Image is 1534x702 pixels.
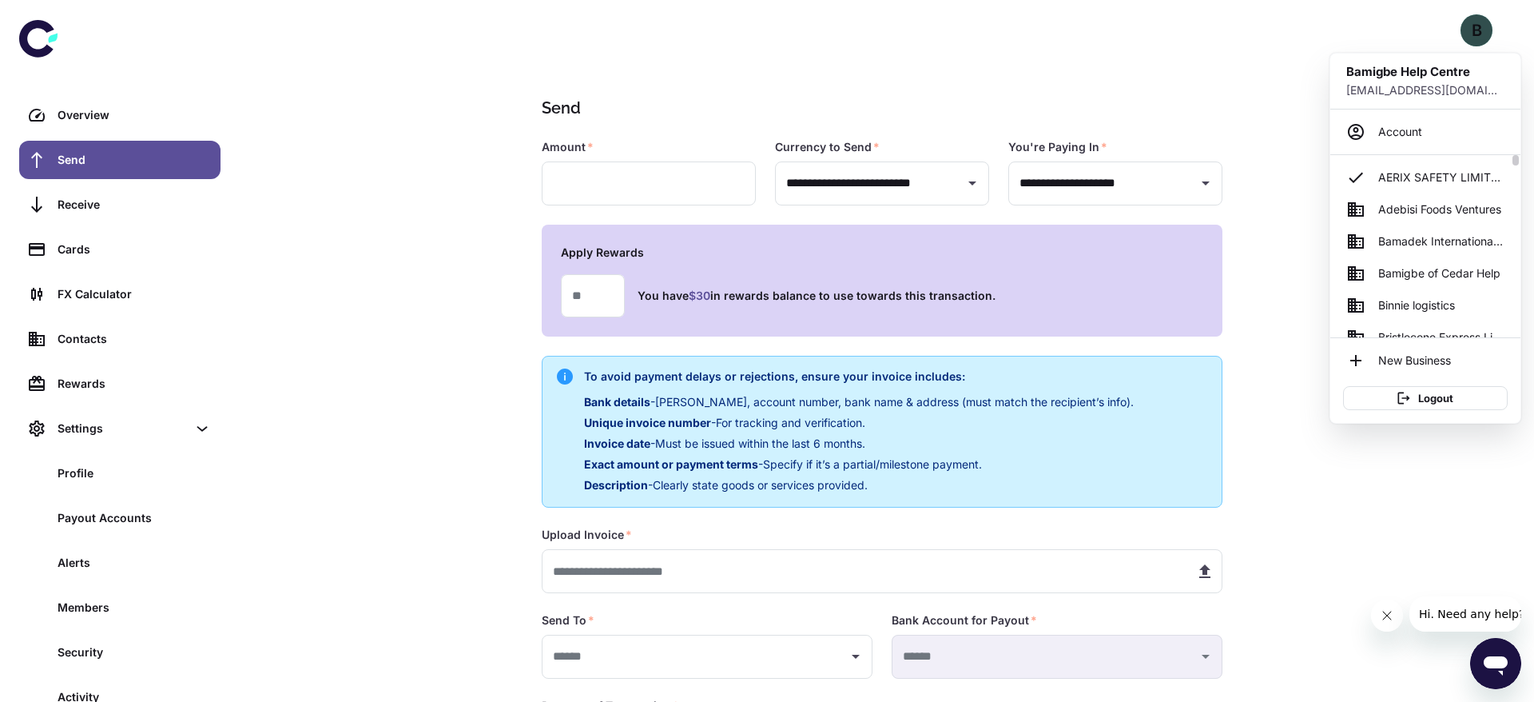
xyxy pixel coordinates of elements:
[1346,82,1504,99] p: [EMAIL_ADDRESS][DOMAIN_NAME]
[1378,169,1504,186] span: AERIX SAFETY LIMITED
[1378,201,1501,218] span: Adebisi Foods Ventures
[1378,233,1504,250] span: Bamadek International Company Nigeria Limited
[1378,265,1500,282] span: Bamigbe of Cedar Help
[1470,638,1521,689] iframe: Button to launch messaging window
[1337,345,1514,377] li: New Business
[1378,297,1455,314] span: Binnie logistics
[1337,116,1514,148] a: Account
[1378,329,1504,346] span: Bristlecone Express Limited
[10,11,115,24] span: Hi. Need any help?
[1346,63,1504,82] h6: Bamigbe Help Centre
[1409,596,1521,632] iframe: Message from company
[1371,600,1403,632] iframe: Close message
[1343,386,1508,410] button: Logout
